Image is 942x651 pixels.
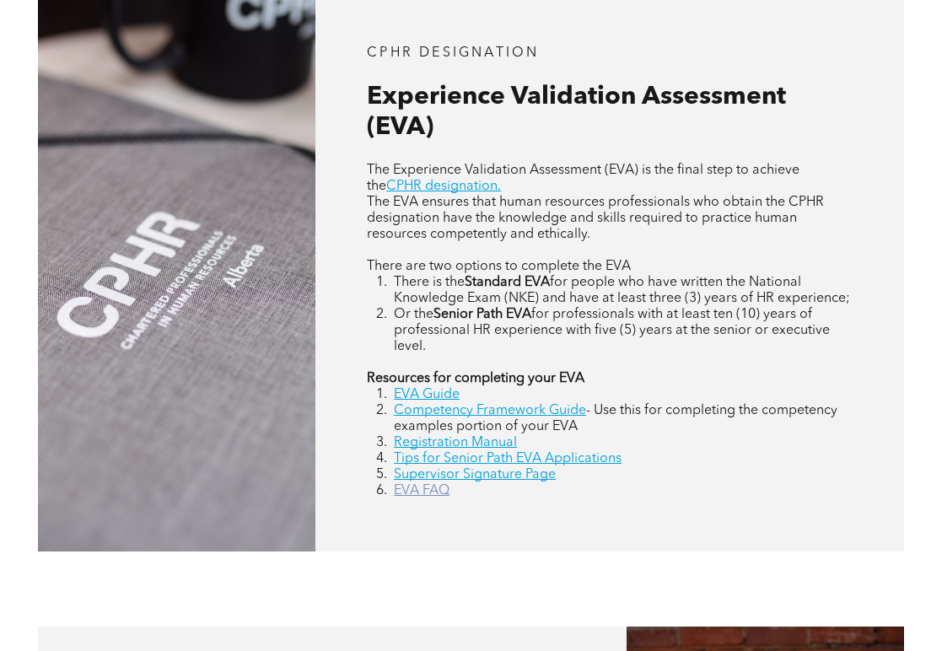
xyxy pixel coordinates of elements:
[394,276,465,289] span: There is the
[367,164,799,193] span: The Experience Validation Assessment (EVA) is the final step to achieve the
[394,436,517,449] a: Registration Manual
[433,308,531,321] strong: Senior Path EVA
[367,260,631,273] span: There are two options to complete the EVA
[394,388,460,401] a: EVA Guide
[394,276,850,305] span: for people who have written the National Knowledge Exam (NKE) and have at least three (3) years o...
[367,196,824,241] span: The EVA ensures that human resources professionals who obtain the CPHR designation have the knowl...
[367,84,786,140] span: Experience Validation Assessment (EVA)
[367,46,539,60] span: CPHR DESIGNATION
[367,372,584,385] strong: Resources for completing your EVA
[394,308,830,353] span: for professionals with at least ten (10) years of professional HR experience with five (5) years ...
[394,404,837,433] span: - Use this for completing the competency examples portion of your EVA
[386,180,501,193] a: CPHR designation.
[394,468,556,482] a: Supervisor Signature Page
[394,484,449,498] a: EVA FAQ
[465,276,550,289] strong: Standard EVA
[394,452,622,465] a: Tips for Senior Path EVA Applications
[394,308,433,321] span: Or the
[394,404,586,417] a: Competency Framework Guide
